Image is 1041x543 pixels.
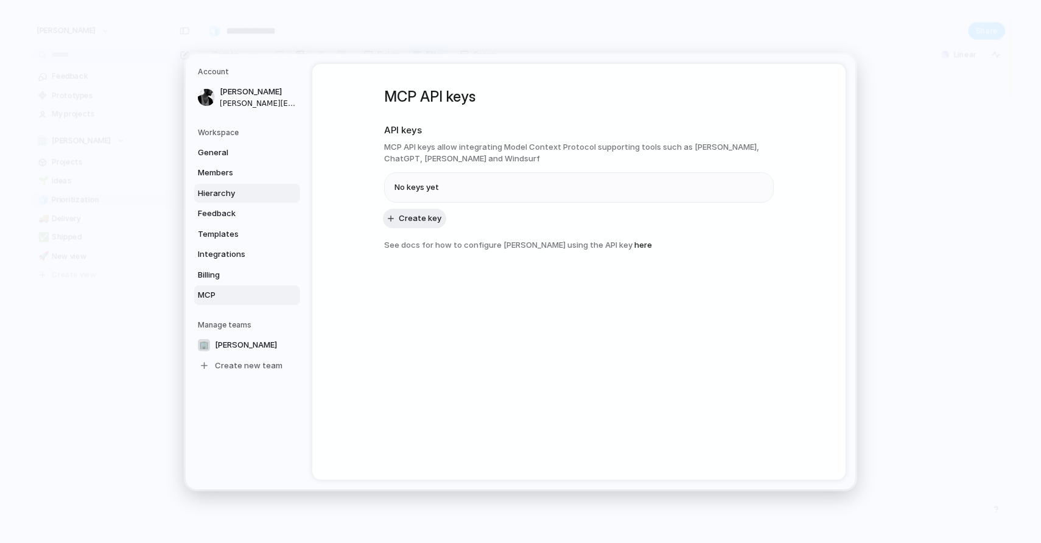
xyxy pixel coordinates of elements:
[220,97,298,108] span: [PERSON_NAME][EMAIL_ADDRESS][PERSON_NAME][DOMAIN_NAME]
[194,82,300,113] a: [PERSON_NAME][PERSON_NAME][EMAIL_ADDRESS][PERSON_NAME][DOMAIN_NAME]
[198,66,300,77] h5: Account
[394,181,439,193] span: No keys yet
[384,86,774,108] h1: MCP API keys
[198,319,300,330] h5: Manage teams
[383,208,446,228] button: Create key
[198,289,276,301] span: MCP
[194,163,300,183] a: Members
[220,86,298,98] span: [PERSON_NAME]
[384,124,774,138] h2: API keys
[198,268,276,281] span: Billing
[194,335,300,354] a: 🏢[PERSON_NAME]
[194,204,300,223] a: Feedback
[198,208,276,220] span: Feedback
[384,239,774,251] h3: See docs for how to configure [PERSON_NAME] using the API key
[198,338,210,351] div: 🏢
[194,142,300,162] a: General
[198,248,276,261] span: Integrations
[198,146,276,158] span: General
[215,338,277,351] span: [PERSON_NAME]
[198,228,276,240] span: Templates
[194,286,300,305] a: MCP
[198,187,276,199] span: Hierarchy
[215,359,282,371] span: Create new team
[194,224,300,243] a: Templates
[634,239,652,249] a: here
[384,141,774,164] h3: MCP API keys allow integrating Model Context Protocol supporting tools such as [PERSON_NAME], Cha...
[194,183,300,203] a: Hierarchy
[198,127,300,138] h5: Workspace
[194,356,300,375] a: Create new team
[194,245,300,264] a: Integrations
[194,265,300,284] a: Billing
[399,212,441,224] span: Create key
[198,167,276,179] span: Members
